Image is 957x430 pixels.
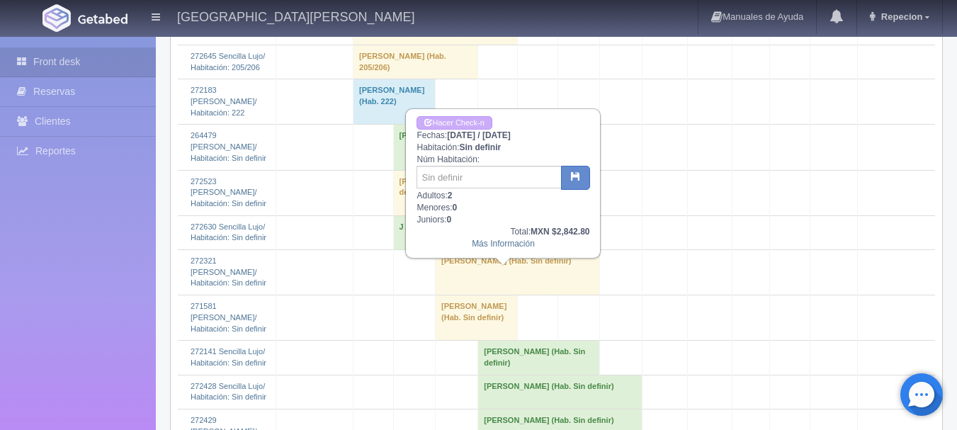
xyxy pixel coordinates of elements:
[436,250,600,295] td: [PERSON_NAME] (Hab. Sin definir)
[531,227,589,237] b: MXN $2,842.80
[460,142,502,152] b: Sin definir
[177,7,414,25] h4: [GEOGRAPHIC_DATA][PERSON_NAME]
[417,226,589,238] div: Total:
[447,130,511,140] b: [DATE] / [DATE]
[417,166,562,188] input: Sin definir
[191,222,266,242] a: 272630 Sencilla Lujo/Habitación: Sin definir
[191,302,266,332] a: 271581 [PERSON_NAME]/Habitación: Sin definir
[191,382,266,402] a: 272428 Sencilla Lujo/Habitación: Sin definir
[393,215,557,249] td: J A [PERSON_NAME] (Hab. Sin definir)
[407,110,599,256] div: Fechas: Habitación: Núm Habitación: Adultos: Menores: Juniors:
[393,170,518,215] td: [PERSON_NAME] (Hab. Sin definir)
[453,203,458,213] b: 0
[353,79,436,125] td: [PERSON_NAME] (Hab. 222)
[191,52,265,72] a: 272645 Sencilla Lujo/Habitación: 205/206
[191,86,257,116] a: 272183 [PERSON_NAME]/Habitación: 222
[78,13,128,24] img: Getabed
[436,295,518,341] td: [PERSON_NAME] (Hab. Sin definir)
[191,347,266,367] a: 272141 Sencilla Lujo/Habitación: Sin definir
[43,4,71,32] img: Getabed
[448,191,453,200] b: 2
[191,256,266,287] a: 272321 [PERSON_NAME]/Habitación: Sin definir
[472,239,535,249] a: Más Información
[191,131,266,162] a: 264479 [PERSON_NAME]/Habitación: Sin definir
[353,45,478,79] td: [PERSON_NAME] (Hab. 205/206)
[393,125,600,170] td: [PERSON_NAME] (Hab. Sin definir)
[478,341,600,375] td: [PERSON_NAME] (Hab. Sin definir)
[191,177,266,208] a: 272523 [PERSON_NAME]/Habitación: Sin definir
[878,11,923,22] span: Repecion
[417,116,492,130] a: Hacer Check-in
[447,215,452,225] b: 0
[478,375,642,409] td: [PERSON_NAME] (Hab. Sin definir)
